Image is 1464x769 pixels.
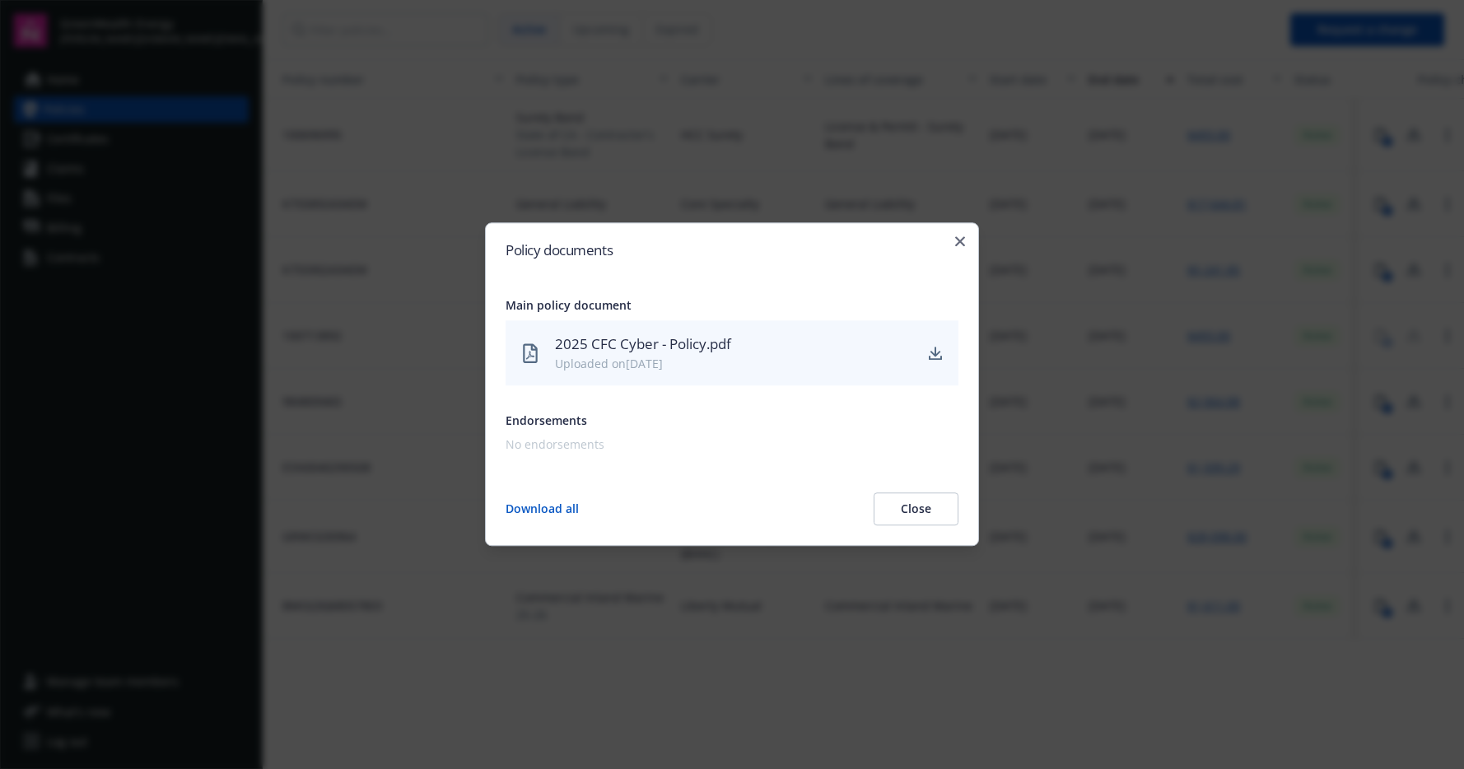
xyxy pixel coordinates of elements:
button: Download all [506,493,579,526]
div: 2025 CFC Cyber - Policy.pdf [555,333,912,355]
div: Endorsements [506,412,958,430]
h2: Policy documents [506,243,958,257]
div: No endorsements [506,436,952,454]
div: Uploaded on [DATE] [555,356,912,373]
a: download [925,343,945,363]
div: Main policy document [506,296,958,314]
button: Close [874,493,958,526]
